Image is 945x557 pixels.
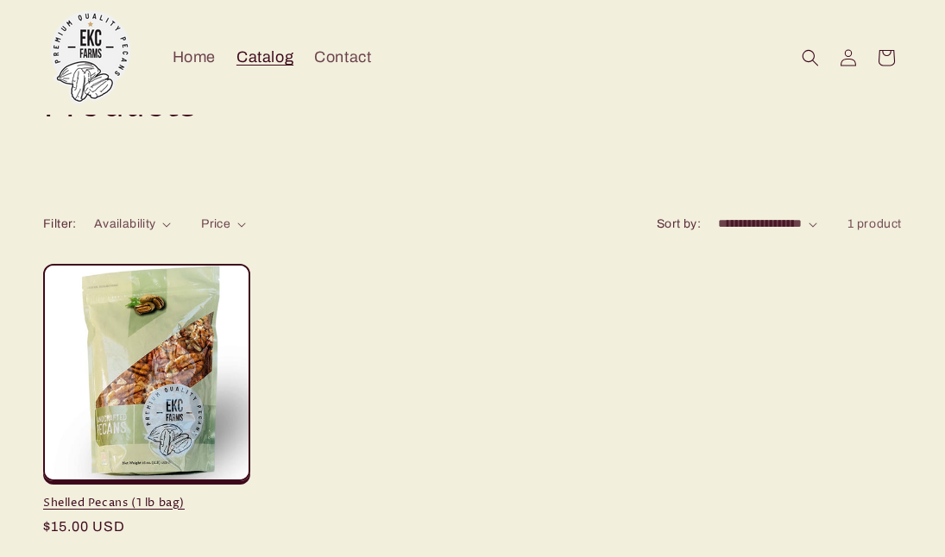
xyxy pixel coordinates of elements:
[791,39,829,77] summary: Search
[94,215,171,233] summary: Availability (0 selected)
[226,37,304,78] a: Catalog
[657,217,701,230] label: Sort by:
[43,84,902,129] h1: Products
[173,47,216,67] span: Home
[236,47,293,67] span: Catalog
[43,10,138,105] img: EKC Pecans
[162,37,226,78] a: Home
[43,215,77,233] h2: Filter:
[37,3,145,111] a: EKC Pecans
[314,47,371,67] span: Contact
[43,496,250,510] a: Shelled Pecans (1 lb bag)
[94,217,156,230] span: Availability
[201,217,230,230] span: Price
[304,37,381,78] a: Contact
[201,215,246,233] summary: Price
[847,217,902,230] span: 1 product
